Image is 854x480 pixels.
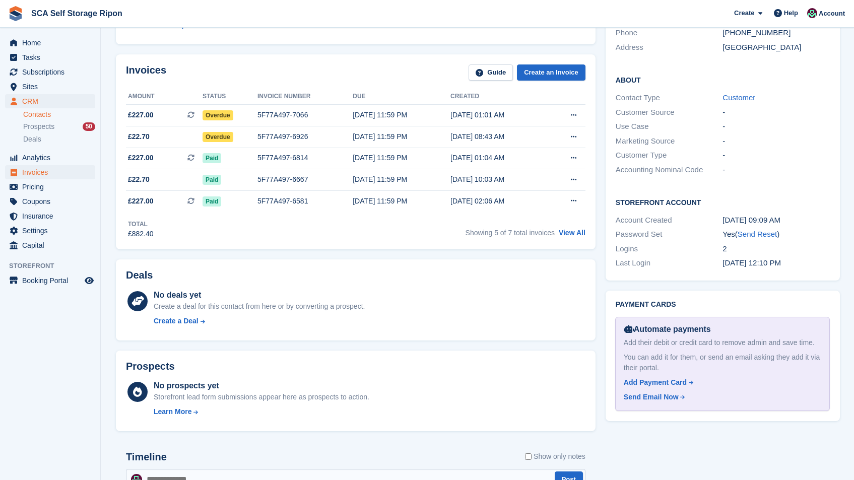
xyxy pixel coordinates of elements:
[722,258,781,267] time: 2025-06-30 11:10:47 UTC
[450,196,547,207] div: [DATE] 02:06 AM
[126,89,203,105] th: Amount
[154,316,199,326] div: Create a Deal
[203,132,233,142] span: Overdue
[735,230,779,238] span: ( )
[126,451,167,463] h2: Timeline
[126,361,175,372] h2: Prospects
[154,301,365,312] div: Create a deal for this contact from here or by converting a prospect.
[5,194,95,209] a: menu
[203,175,221,185] span: Paid
[517,64,585,81] a: Create an Invoice
[819,9,845,19] span: Account
[22,209,83,223] span: Insurance
[154,406,369,417] a: Learn More
[22,238,83,252] span: Capital
[616,107,723,118] div: Customer Source
[5,36,95,50] a: menu
[616,301,830,309] h2: Payment cards
[8,6,23,21] img: stora-icon-8386f47178a22dfd0bd8f6a31ec36ba5ce8667c1dd55bd0f319d3a0aa187defe.svg
[128,110,154,120] span: £227.00
[722,135,830,147] div: -
[450,131,547,142] div: [DATE] 08:43 AM
[5,94,95,108] a: menu
[128,174,150,185] span: £22.70
[257,196,353,207] div: 5F77A497-6581
[616,27,723,39] div: Phone
[807,8,817,18] img: Sam Chapman
[353,196,450,207] div: [DATE] 11:59 PM
[22,80,83,94] span: Sites
[22,180,83,194] span: Pricing
[83,122,95,131] div: 50
[257,153,353,163] div: 5F77A497-6814
[257,89,353,105] th: Invoice number
[9,261,100,271] span: Storefront
[450,174,547,185] div: [DATE] 10:03 AM
[353,174,450,185] div: [DATE] 11:59 PM
[466,229,555,237] span: Showing 5 of 7 total invoices
[23,134,95,145] a: Deals
[203,110,233,120] span: Overdue
[5,238,95,252] a: menu
[126,269,153,281] h2: Deals
[525,451,532,462] input: Show only notes
[624,337,821,348] div: Add their debit or credit card to remove admin and save time.
[722,229,830,240] div: Yes
[624,377,817,388] a: Add Payment Card
[734,8,754,18] span: Create
[83,275,95,287] a: Preview store
[23,122,54,131] span: Prospects
[722,243,830,255] div: 2
[616,197,830,207] h2: Storefront Account
[22,65,83,79] span: Subscriptions
[22,224,83,238] span: Settings
[5,224,95,238] a: menu
[469,64,513,81] a: Guide
[616,135,723,147] div: Marketing Source
[353,89,450,105] th: Due
[154,316,365,326] a: Create a Deal
[154,289,365,301] div: No deals yet
[128,220,154,229] div: Total
[616,92,723,104] div: Contact Type
[154,406,191,417] div: Learn More
[616,42,723,53] div: Address
[5,65,95,79] a: menu
[5,80,95,94] a: menu
[722,215,830,226] div: [DATE] 09:09 AM
[784,8,798,18] span: Help
[616,164,723,176] div: Accounting Nominal Code
[722,42,830,53] div: [GEOGRAPHIC_DATA]
[722,27,830,39] div: [PHONE_NUMBER]
[128,229,154,239] div: £882.40
[257,131,353,142] div: 5F77A497-6926
[22,36,83,50] span: Home
[5,151,95,165] a: menu
[154,380,369,392] div: No prospects yet
[203,153,221,163] span: Paid
[5,180,95,194] a: menu
[616,257,723,269] div: Last Login
[128,153,154,163] span: £227.00
[624,352,821,373] div: You can add it for them, or send an email asking they add it via their portal.
[738,230,777,238] a: Send Reset
[27,5,126,22] a: SCA Self Storage Ripon
[353,110,450,120] div: [DATE] 11:59 PM
[722,121,830,132] div: -
[203,89,257,105] th: Status
[5,273,95,288] a: menu
[624,323,821,335] div: Automate payments
[722,107,830,118] div: -
[154,392,369,402] div: Storefront lead form submissions appear here as prospects to action.
[22,194,83,209] span: Coupons
[23,121,95,132] a: Prospects 50
[22,94,83,108] span: CRM
[22,165,83,179] span: Invoices
[624,377,687,388] div: Add Payment Card
[22,151,83,165] span: Analytics
[126,64,166,81] h2: Invoices
[5,50,95,64] a: menu
[23,134,41,144] span: Deals
[525,451,585,462] label: Show only notes
[257,110,353,120] div: 5F77A497-7066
